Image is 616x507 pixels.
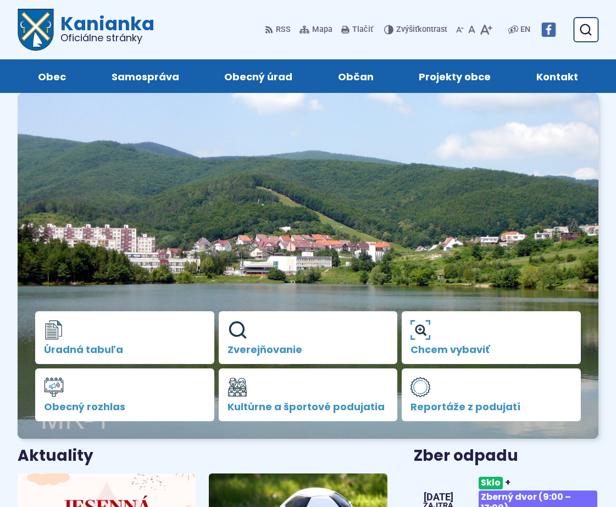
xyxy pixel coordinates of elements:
[402,368,581,421] a: Reportáže z podujatí
[402,311,581,364] a: Chcem vybaviť
[219,311,398,364] a: Zverejňovanie
[352,25,373,35] span: Tlačiť
[525,59,590,93] a: Kontakt
[326,59,386,93] a: Občan
[478,18,495,41] button: Zväčšiť veľkosť písma
[536,59,578,93] span: Kontakt
[518,23,532,36] a: EN
[38,59,66,93] span: Obec
[454,18,466,41] button: Zmenšiť veľkosť písma
[541,23,556,37] img: Prejsť na Facebook stránku
[520,23,530,36] span: EN
[18,9,154,51] a: Logo Kanianka, prejsť na domovskú stránku.
[419,59,491,93] span: Projekty obce
[35,311,214,364] a: Úradná tabuľa
[35,368,214,421] a: Obecný rozhlas
[423,492,453,502] span: [DATE]
[100,59,191,93] a: Samospráva
[54,14,154,43] h1: Kanianka
[276,23,291,36] span: RSS
[18,448,93,465] h3: Aktuality
[338,59,374,93] span: Občan
[219,368,398,421] a: Kultúrne a športové podujatia
[18,9,54,51] img: Prejsť na domovskú stránku
[26,59,78,93] a: Obec
[265,18,293,41] a: RSS
[44,401,206,412] span: Obecný rozhlas
[479,477,503,489] span: Sklo
[396,25,447,35] span: kontrast
[410,401,572,412] span: Reportáže z podujatí
[466,18,478,41] button: Nastaviť pôvodnú veľkosť písma
[60,33,154,43] span: Oficiálne stránky
[396,25,418,34] span: Zvýšiť
[410,344,572,355] span: Chcem vybaviť
[339,18,375,41] button: Tlačiť
[227,344,389,355] span: Zverejňovanie
[414,448,598,465] h3: Zber odpadu
[384,18,449,41] button: Zvýšiťkontrast
[407,59,503,93] a: Projekty obce
[312,23,332,36] span: Mapa
[112,59,179,93] span: Samospráva
[224,59,292,93] span: Obecný úrad
[44,344,206,355] span: Úradná tabuľa
[297,18,335,41] a: Mapa
[227,401,389,412] span: Kultúrne a športové podujatia
[213,59,304,93] a: Obecný úrad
